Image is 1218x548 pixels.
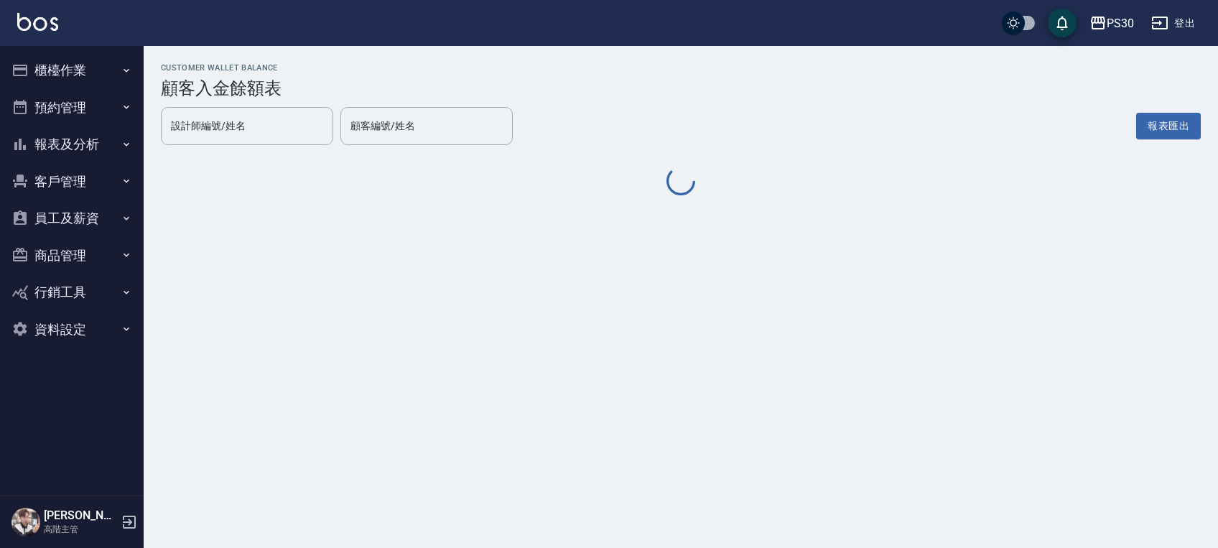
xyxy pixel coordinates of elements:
button: 資料設定 [6,311,138,348]
button: 行銷工具 [6,274,138,311]
button: 商品管理 [6,237,138,274]
img: Logo [17,13,58,31]
button: 報表及分析 [6,126,138,163]
button: 報表匯出 [1136,113,1201,139]
button: 員工及薪資 [6,200,138,237]
button: 預約管理 [6,89,138,126]
button: 登出 [1145,10,1201,37]
button: save [1048,9,1077,37]
h3: 顧客入金餘額表 [161,78,1201,98]
h2: Customer Wallet Balance [161,63,1201,73]
button: 櫃檯作業 [6,52,138,89]
button: 客戶管理 [6,163,138,200]
img: Person [11,508,40,537]
h5: [PERSON_NAME] [44,508,117,523]
button: PS30 [1084,9,1140,38]
div: PS30 [1107,14,1134,32]
p: 高階主管 [44,523,117,536]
